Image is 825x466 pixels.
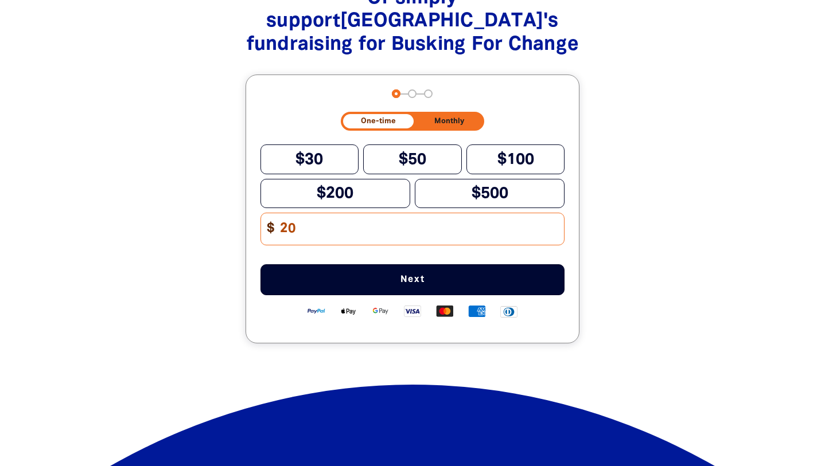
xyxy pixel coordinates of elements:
img: American Express logo [461,304,493,318]
span: Monthly [434,118,464,125]
button: Pay with Credit Card [260,264,565,295]
button: $30 [260,144,359,174]
span: $50 [399,152,426,167]
span: $30 [295,152,323,167]
span: One-time [361,118,396,125]
input: Enter custom amount [273,213,564,245]
button: Navigate to step 2 of 3 to enter your details [408,89,417,98]
img: Mastercard logo [429,304,461,318]
button: $50 [363,144,462,174]
button: Navigate to step 1 of 3 to enter your donation amount [392,89,400,98]
div: Donation frequency [341,112,484,131]
img: Apple Pay logo [332,304,364,318]
img: Paypal logo [300,304,332,318]
img: Google Pay logo [364,304,396,318]
span: $ [261,218,275,240]
button: One-time [343,114,414,128]
button: $500 [415,179,565,208]
button: $200 [260,179,410,208]
img: Visa logo [396,304,429,318]
span: $500 [472,186,508,201]
span: $200 [317,186,353,201]
img: Diners Club logo [493,305,525,318]
span: Next [279,275,546,284]
span: $100 [497,152,534,167]
div: Available payment methods [260,295,565,327]
button: Monthly [416,114,482,128]
button: $100 [466,144,565,174]
button: Navigate to step 3 of 3 to enter your payment details [424,89,433,98]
